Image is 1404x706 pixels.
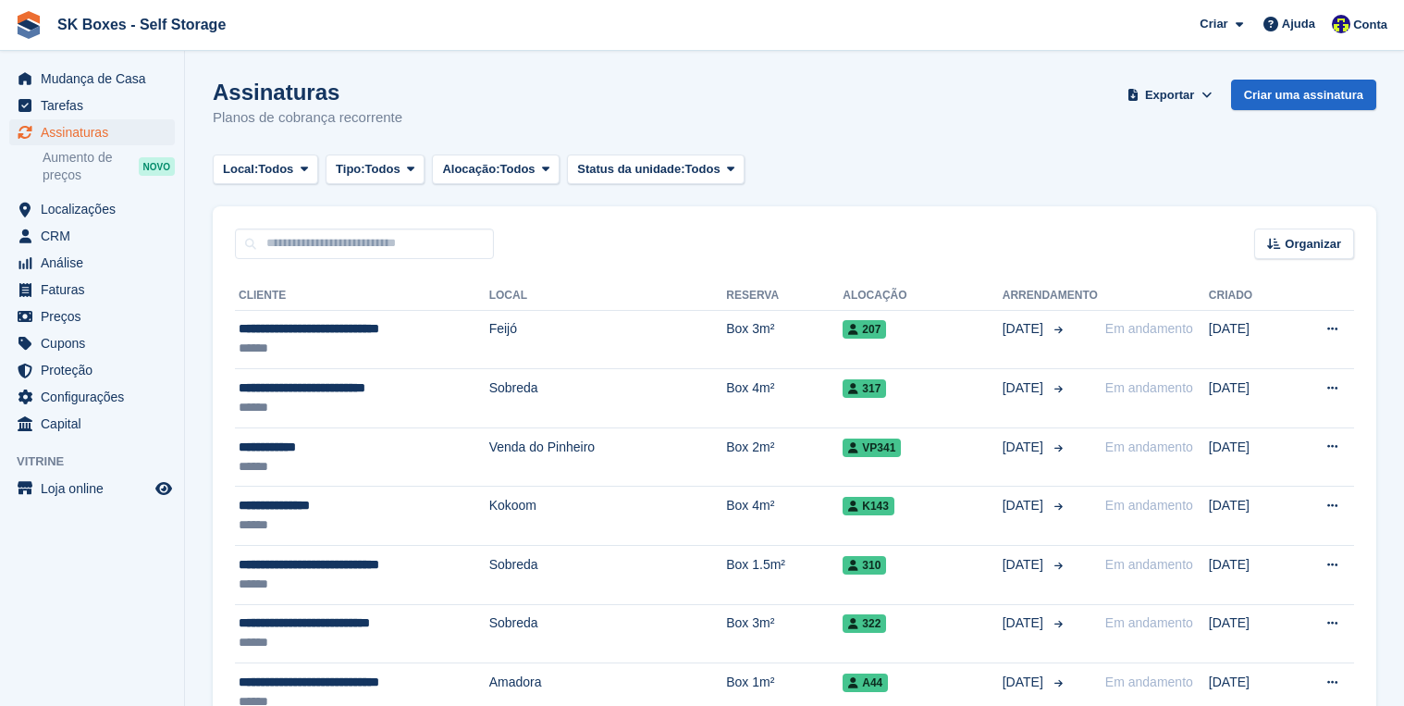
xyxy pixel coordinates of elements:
[1105,440,1193,454] span: Em andamento
[41,357,152,383] span: Proteção
[9,476,175,502] a: menu
[1231,80,1376,110] a: Criar uma assinatura
[153,477,175,500] a: Loja de pré-visualização
[1003,496,1047,515] span: [DATE]
[1003,555,1047,575] span: [DATE]
[1124,80,1216,110] button: Exportar
[1003,438,1047,457] span: [DATE]
[1282,15,1315,33] span: Ajuda
[213,107,402,129] p: Planos de cobrança recorrente
[843,320,886,339] span: 207
[213,155,318,185] button: Local: Todos
[685,160,720,179] span: Todos
[9,119,175,145] a: menu
[139,157,175,176] div: NOVO
[9,330,175,356] a: menu
[365,160,400,179] span: Todos
[41,223,152,249] span: CRM
[843,379,886,398] span: 317
[489,369,727,428] td: Sobreda
[235,281,489,311] th: Cliente
[41,411,152,437] span: Capital
[726,427,843,487] td: Box 2m²
[9,357,175,383] a: menu
[1105,498,1193,513] span: Em andamento
[1003,613,1047,633] span: [DATE]
[50,9,233,40] a: SK Boxes - Self Storage
[223,160,258,179] span: Local:
[336,160,365,179] span: Tipo:
[843,674,888,692] span: A44
[1332,15,1350,33] img: Rita Ferreira
[9,411,175,437] a: menu
[1200,15,1227,33] span: Criar
[567,155,745,185] button: Status da unidade: Todos
[432,155,560,185] button: Alocação: Todos
[9,303,175,329] a: menu
[843,614,886,633] span: 322
[726,604,843,663] td: Box 3m²
[1003,378,1047,398] span: [DATE]
[41,384,152,410] span: Configurações
[1209,310,1286,369] td: [DATE]
[489,281,727,311] th: Local
[726,369,843,428] td: Box 4m²
[1209,546,1286,605] td: [DATE]
[1105,321,1193,336] span: Em andamento
[1003,319,1047,339] span: [DATE]
[9,196,175,222] a: menu
[1003,673,1047,692] span: [DATE]
[1209,487,1286,546] td: [DATE]
[41,330,152,356] span: Cupons
[41,66,152,92] span: Mudança de Casa
[1209,281,1286,311] th: Criado
[489,310,727,369] td: Feijó
[15,11,43,39] img: stora-icon-8386f47178a22dfd0bd8f6a31ec36ba5ce8667c1dd55bd0f319d3a0aa187defe.svg
[1105,380,1193,395] span: Em andamento
[442,160,499,179] span: Alocação:
[9,277,175,303] a: menu
[500,160,536,179] span: Todos
[1209,369,1286,428] td: [DATE]
[489,604,727,663] td: Sobreda
[843,281,1002,311] th: Alocação
[43,148,175,185] a: Aumento de preços NOVO
[41,277,152,303] span: Faturas
[41,476,152,502] span: Loja online
[577,160,684,179] span: Status da unidade:
[1105,615,1193,630] span: Em andamento
[41,93,152,118] span: Tarefas
[41,119,152,145] span: Assinaturas
[726,281,843,311] th: Reserva
[489,487,727,546] td: Kokoom
[43,149,139,184] span: Aumento de preços
[1145,86,1194,105] span: Exportar
[489,427,727,487] td: Venda do Pinheiro
[41,196,152,222] span: Localizações
[843,439,901,457] span: VP341
[726,487,843,546] td: Box 4m²
[1209,427,1286,487] td: [DATE]
[726,310,843,369] td: Box 3m²
[1285,235,1341,254] span: Organizar
[843,497,894,515] span: K143
[213,80,402,105] h1: Assinaturas
[258,160,293,179] span: Todos
[1105,557,1193,572] span: Em andamento
[9,250,175,276] a: menu
[41,303,152,329] span: Preços
[843,556,886,575] span: 310
[17,452,184,471] span: Vitrine
[9,93,175,118] a: menu
[9,66,175,92] a: menu
[1353,16,1387,34] span: Conta
[489,546,727,605] td: Sobreda
[726,546,843,605] td: Box 1.5m²
[1003,281,1098,311] th: Arrendamento
[1209,604,1286,663] td: [DATE]
[326,155,425,185] button: Tipo: Todos
[41,250,152,276] span: Análise
[9,223,175,249] a: menu
[1105,675,1193,689] span: Em andamento
[9,384,175,410] a: menu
